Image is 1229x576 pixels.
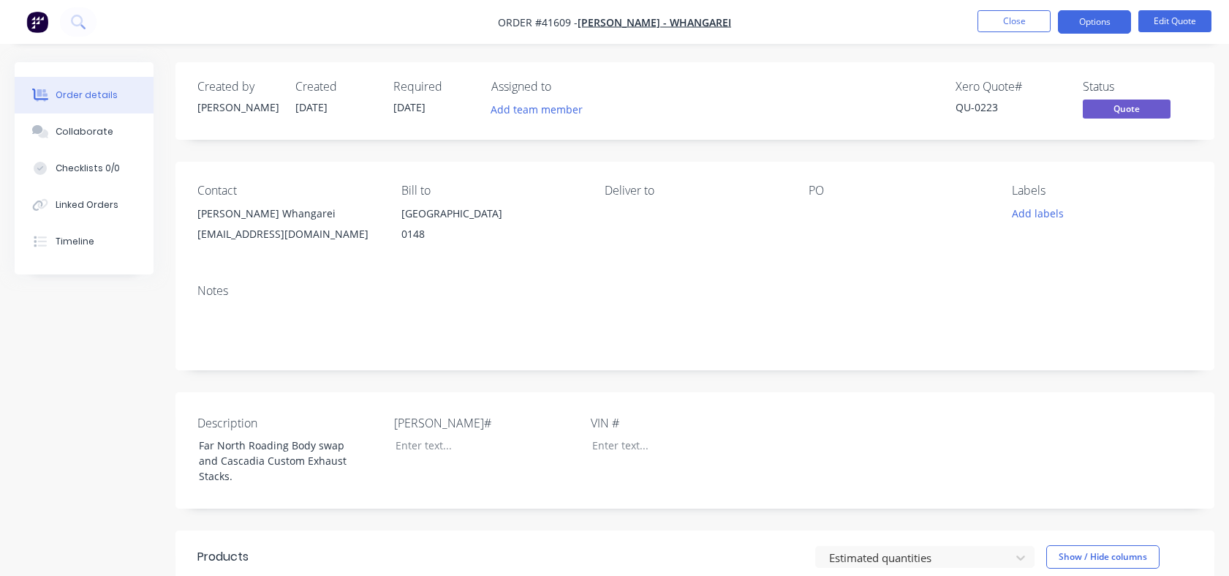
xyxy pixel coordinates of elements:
[1083,100,1171,118] span: Quote
[56,89,118,102] div: Order details
[401,184,582,198] div: Bill to
[187,435,370,487] div: Far North Roading Body swap and Cascadia Custom Exhaust Stacks.
[15,150,154,187] button: Checklists 0/0
[401,224,582,244] div: 0148
[295,80,376,94] div: Created
[197,203,378,250] div: [PERSON_NAME] Whangarei[EMAIL_ADDRESS][DOMAIN_NAME]
[197,203,378,224] div: [PERSON_NAME] Whangarei
[956,80,1065,94] div: Xero Quote #
[15,223,154,260] button: Timeline
[977,10,1051,32] button: Close
[197,80,278,94] div: Created by
[15,113,154,150] button: Collaborate
[1004,203,1071,223] button: Add labels
[1046,545,1160,569] button: Show / Hide columns
[56,235,94,248] div: Timeline
[15,187,154,223] button: Linked Orders
[498,15,578,29] span: Order #41609 -
[295,100,328,114] span: [DATE]
[56,125,113,138] div: Collaborate
[605,184,785,198] div: Deliver to
[197,100,278,115] div: [PERSON_NAME]
[401,203,582,250] div: [GEOGRAPHIC_DATA]0148
[491,100,591,119] button: Add team member
[1083,80,1192,94] div: Status
[197,414,380,432] label: Description
[1012,184,1192,198] div: Labels
[393,100,426,114] span: [DATE]
[56,162,120,175] div: Checklists 0/0
[401,203,582,224] div: [GEOGRAPHIC_DATA]
[197,184,378,198] div: Contact
[1138,10,1211,32] button: Edit Quote
[393,80,474,94] div: Required
[956,100,1065,115] div: QU-0223
[197,548,249,566] div: Products
[15,77,154,113] button: Order details
[1058,10,1131,34] button: Options
[578,15,731,29] a: [PERSON_NAME] - Whangarei
[197,224,378,244] div: [EMAIL_ADDRESS][DOMAIN_NAME]
[394,414,577,432] label: [PERSON_NAME]#
[483,100,591,119] button: Add team member
[809,184,989,198] div: PO
[491,80,638,94] div: Assigned to
[591,414,774,432] label: VIN #
[197,284,1192,298] div: Notes
[56,198,118,212] div: Linked Orders
[26,11,48,33] img: Factory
